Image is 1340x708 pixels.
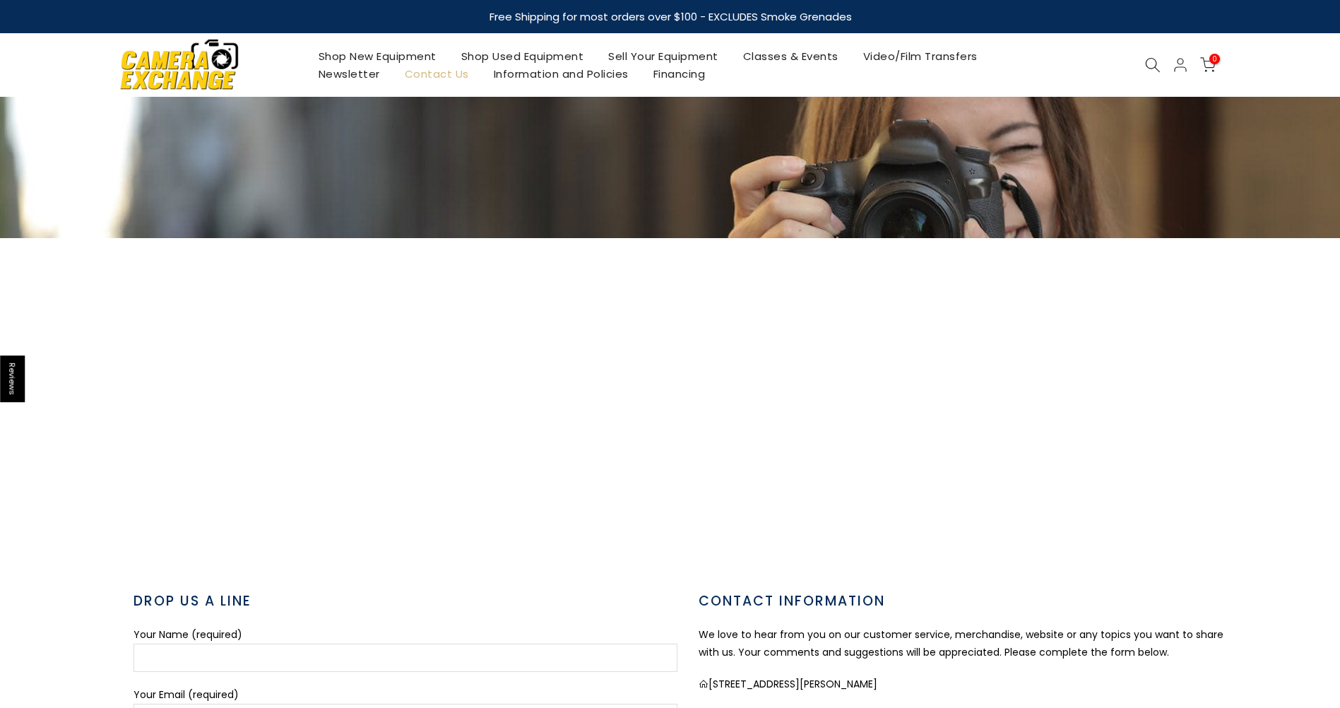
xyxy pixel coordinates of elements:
[699,675,1243,693] p: [STREET_ADDRESS][PERSON_NAME]
[489,9,851,24] strong: Free Shipping for most orders over $100 - EXCLUDES Smoke Grenades
[699,591,1243,612] h3: CONTACT INFORMATION
[699,626,1243,661] p: We love to hear from you on our customer service, merchandise, website or any topics you want to ...
[850,47,990,65] a: Video/Film Transfers
[1200,57,1216,73] a: 0
[449,47,596,65] a: Shop Used Equipment
[134,627,242,642] label: Your Name (required)
[306,65,392,83] a: Newsletter
[392,65,481,83] a: Contact Us
[134,591,677,612] h3: DROP US A LINE
[730,47,850,65] a: Classes & Events
[641,65,718,83] a: Financing
[596,47,731,65] a: Sell Your Equipment
[306,47,449,65] a: Shop New Equipment
[134,688,239,702] label: Your Email (required)
[1209,54,1220,64] span: 0
[481,65,641,83] a: Information and Policies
